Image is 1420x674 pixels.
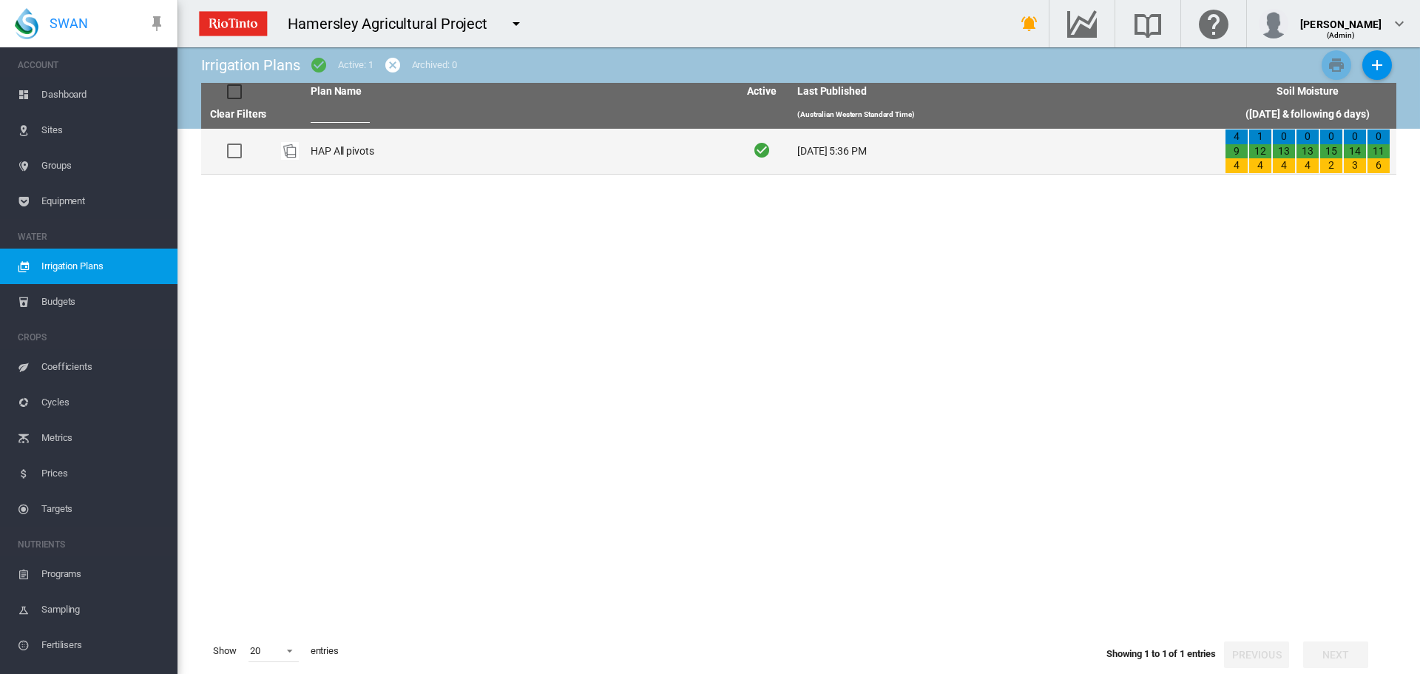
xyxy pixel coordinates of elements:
span: Metrics [41,420,166,456]
md-icon: icon-menu-down [507,15,525,33]
div: 0 [1273,129,1295,144]
div: 1 [1249,129,1271,144]
button: Previous [1224,641,1289,668]
md-icon: icon-plus [1368,56,1386,74]
div: 13 [1273,144,1295,159]
span: Fertilisers [41,627,166,663]
md-icon: icon-printer [1328,56,1345,74]
span: Programs [41,556,166,592]
button: Add New Plan [1362,50,1392,80]
span: entries [305,638,345,664]
md-icon: icon-pin [148,15,166,33]
span: ACCOUNT [18,53,166,77]
div: 0 [1344,129,1366,144]
img: SWAN-Landscape-Logo-Colour-drop.png [15,8,38,39]
span: Sampling [41,592,166,627]
md-icon: Go to the Data Hub [1064,15,1100,33]
div: 9 [1225,144,1248,159]
span: NUTRIENTS [18,533,166,556]
span: WATER [18,225,166,249]
th: Soil Moisture [1219,83,1396,101]
div: 4 [1249,158,1271,173]
md-icon: icon-checkbox-marked-circle [310,56,328,74]
span: Coefficients [41,349,166,385]
span: CROPS [18,326,166,349]
span: Cycles [41,385,166,420]
md-icon: icon-chevron-down [1390,15,1408,33]
div: Active: 1 [338,58,373,72]
div: 4 [1225,158,1248,173]
span: Dashboard [41,77,166,112]
img: ZPXdBAAAAAElFTkSuQmCC [193,5,273,42]
span: (Admin) [1327,31,1356,39]
td: [DATE] 5:36 PM [791,129,1219,174]
div: 0 [1320,129,1342,144]
span: Equipment [41,183,166,219]
span: Targets [41,491,166,527]
th: Last Published [791,83,1219,101]
div: Irrigation Plans [201,55,300,75]
img: product-image-placeholder.png [281,142,299,160]
button: Print Irrigation Plans [1322,50,1351,80]
div: 13 [1296,144,1319,159]
div: 4 [1296,158,1319,173]
span: Prices [41,456,166,491]
td: HAP All pivots [305,129,732,174]
div: 15 [1320,144,1342,159]
div: Hamersley Agricultural Project [288,13,501,34]
span: Budgets [41,284,166,320]
th: Active [732,83,791,101]
span: Sites [41,112,166,148]
div: [PERSON_NAME] [1300,11,1382,26]
div: 3 [1344,158,1366,173]
div: 4 [1273,158,1295,173]
md-icon: Search the knowledge base [1130,15,1166,33]
th: ([DATE] & following 6 days) [1219,101,1396,129]
div: Archived: 0 [412,58,457,72]
div: 11 [1367,144,1390,159]
th: Plan Name [305,83,732,101]
div: 12 [1249,144,1271,159]
md-icon: icon-cancel [384,56,402,74]
div: 20 [250,645,260,656]
div: Plan Id: 17653 [281,142,299,160]
span: Show [207,638,243,664]
a: Clear Filters [210,108,267,120]
div: 2 [1320,158,1342,173]
div: 0 [1296,129,1319,144]
div: 4 [1225,129,1248,144]
span: SWAN [50,14,88,33]
span: Irrigation Plans [41,249,166,284]
th: (Australian Western Standard Time) [791,101,1219,129]
span: Showing 1 to 1 of 1 entries [1106,648,1216,659]
div: 6 [1367,158,1390,173]
md-icon: Click here for help [1196,15,1231,33]
button: icon-menu-down [501,9,531,38]
td: 4 9 4 1 12 4 0 13 4 0 13 4 0 15 2 0 14 3 0 11 6 [1219,129,1396,174]
div: 14 [1344,144,1366,159]
button: Next [1303,641,1368,668]
md-icon: icon-bell-ring [1021,15,1038,33]
img: profile.jpg [1259,9,1288,38]
div: 0 [1367,129,1390,144]
span: Groups [41,148,166,183]
button: icon-bell-ring [1015,9,1044,38]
